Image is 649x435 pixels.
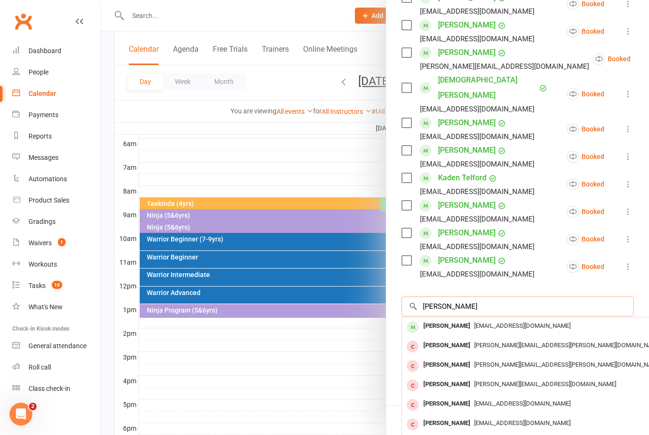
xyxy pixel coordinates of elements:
[29,282,46,289] div: Tasks
[12,126,100,147] a: Reports
[567,261,604,273] div: Booked
[12,357,100,378] a: Roll call
[12,254,100,275] a: Workouts
[29,218,56,225] div: Gradings
[438,225,496,241] a: [PERSON_NAME]
[29,132,52,140] div: Reports
[420,319,474,333] div: [PERSON_NAME]
[567,123,604,135] div: Booked
[438,45,496,60] a: [PERSON_NAME]
[474,322,571,329] span: [EMAIL_ADDRESS][DOMAIN_NAME]
[438,198,496,213] a: [PERSON_NAME]
[12,211,100,232] a: Gradings
[29,303,63,311] div: What's New
[29,90,56,97] div: Calendar
[438,18,496,33] a: [PERSON_NAME]
[12,104,100,126] a: Payments
[567,233,604,245] div: Booked
[474,380,616,388] span: [PERSON_NAME][EMAIL_ADDRESS][DOMAIN_NAME]
[407,399,419,411] div: member
[29,111,58,119] div: Payments
[438,143,496,158] a: [PERSON_NAME]
[29,385,70,392] div: Class check-in
[420,241,534,253] div: [EMAIL_ADDRESS][DOMAIN_NAME]
[420,158,534,170] div: [EMAIL_ADDRESS][DOMAIN_NAME]
[407,321,419,333] div: member
[474,400,571,407] span: [EMAIL_ADDRESS][DOMAIN_NAME]
[420,397,474,411] div: [PERSON_NAME]
[12,378,100,399] a: Class kiosk mode
[567,151,604,163] div: Booked
[29,175,67,183] div: Automations
[407,360,419,372] div: member
[12,190,100,211] a: Product Sales
[12,335,100,357] a: General attendance kiosk mode
[420,5,534,18] div: [EMAIL_ADDRESS][DOMAIN_NAME]
[29,239,52,247] div: Waivers
[420,358,474,372] div: [PERSON_NAME]
[420,213,534,225] div: [EMAIL_ADDRESS][DOMAIN_NAME]
[420,378,474,391] div: [PERSON_NAME]
[12,296,100,318] a: What's New
[12,232,100,254] a: Waivers 1
[420,416,474,430] div: [PERSON_NAME]
[438,253,496,268] a: [PERSON_NAME]
[420,185,534,198] div: [EMAIL_ADDRESS][DOMAIN_NAME]
[420,33,534,45] div: [EMAIL_ADDRESS][DOMAIN_NAME]
[567,26,604,37] div: Booked
[29,342,86,350] div: General attendance
[407,379,419,391] div: member
[29,68,48,76] div: People
[401,296,634,316] input: Search to add attendees
[438,115,496,130] a: [PERSON_NAME]
[567,88,604,100] div: Booked
[29,154,58,161] div: Messages
[12,168,100,190] a: Automations
[52,281,62,289] span: 10
[407,341,419,352] div: member
[420,103,534,115] div: [EMAIL_ADDRESS][DOMAIN_NAME]
[12,62,100,83] a: People
[10,403,32,426] iframe: Intercom live chat
[29,196,69,204] div: Product Sales
[29,403,37,410] span: 2
[29,47,61,55] div: Dashboard
[438,73,537,103] a: [DEMOGRAPHIC_DATA][PERSON_NAME]
[12,275,100,296] a: Tasks 10
[593,53,630,65] div: Booked
[420,60,589,73] div: [PERSON_NAME][EMAIL_ADDRESS][DOMAIN_NAME]
[420,268,534,280] div: [EMAIL_ADDRESS][DOMAIN_NAME]
[420,130,534,143] div: [EMAIL_ADDRESS][DOMAIN_NAME]
[567,178,604,190] div: Booked
[474,419,571,426] span: [EMAIL_ADDRESS][DOMAIN_NAME]
[29,363,51,371] div: Roll call
[407,418,419,430] div: member
[11,9,35,33] a: Clubworx
[438,170,487,185] a: Kaden Telford
[58,238,66,246] span: 1
[12,147,100,168] a: Messages
[12,40,100,62] a: Dashboard
[29,260,57,268] div: Workouts
[567,206,604,218] div: Booked
[420,339,474,352] div: [PERSON_NAME]
[12,83,100,104] a: Calendar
